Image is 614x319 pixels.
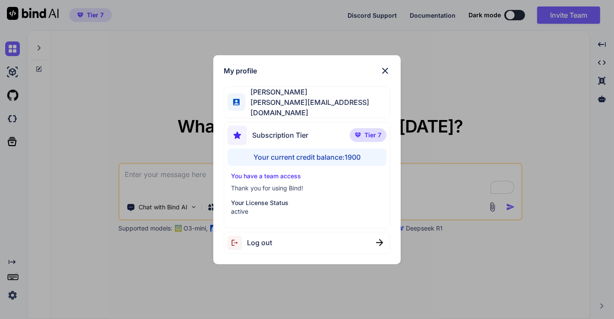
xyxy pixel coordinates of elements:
[228,126,247,145] img: subscription
[245,97,390,118] span: [PERSON_NAME][EMAIL_ADDRESS][DOMAIN_NAME]
[228,236,247,250] img: logout
[355,133,361,138] img: premium
[231,207,383,216] p: active
[247,237,272,248] span: Log out
[231,199,383,207] p: Your License Status
[228,148,387,166] div: Your current credit balance: 1900
[231,184,383,193] p: Thank you for using Bind!
[224,66,257,76] h1: My profile
[231,172,383,180] p: You have a team access
[252,130,308,140] span: Subscription Tier
[376,239,383,246] img: close
[245,87,390,97] span: [PERSON_NAME]
[233,99,240,105] img: profile
[364,131,381,139] span: Tier 7
[380,66,390,76] img: close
